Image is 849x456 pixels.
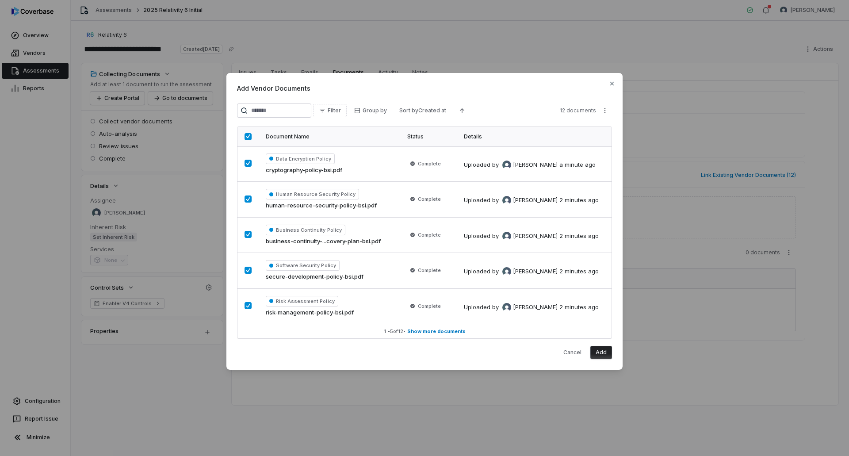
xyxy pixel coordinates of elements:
[418,303,441,310] span: Complete
[513,267,558,276] span: [PERSON_NAME]
[502,267,511,276] img: Melanie Lorent avatar
[559,303,599,312] div: 2 minutes ago
[559,267,599,276] div: 2 minutes ago
[560,107,596,114] span: 12 documents
[492,232,558,241] div: by
[464,267,599,276] div: Uploaded
[266,237,381,246] span: business-continuity-...covery-plan-bsi.pdf
[418,160,441,167] span: Complete
[590,346,612,359] button: Add
[559,161,596,169] div: a minute ago
[266,189,359,199] span: Human Resource Security Policy
[266,225,345,235] span: Business Continuity Policy
[418,267,441,274] span: Complete
[559,196,599,205] div: 2 minutes ago
[266,272,363,281] span: secure-development-policy-bsi.pdf
[266,153,335,164] span: Data Encryption Policy
[394,104,451,117] button: Sort byCreated at
[513,161,558,169] span: [PERSON_NAME]
[237,324,612,338] button: 1 -5of12• Show more documents
[598,104,612,117] button: More actions
[266,166,342,175] span: cryptography-policy-bsi.pdf
[237,84,612,93] span: Add Vendor Documents
[313,104,347,117] button: Filter
[513,196,558,205] span: [PERSON_NAME]
[464,196,599,205] div: Uploaded
[418,195,441,203] span: Complete
[407,328,466,335] span: Show more documents
[513,232,558,241] span: [PERSON_NAME]
[266,308,354,317] span: risk-management-policy-bsi.pdf
[328,107,341,114] span: Filter
[348,104,392,117] button: Group by
[266,296,338,307] span: Risk Assessment Policy
[418,231,441,238] span: Complete
[453,104,471,117] button: Ascending
[266,201,377,210] span: human-resource-security-policy-bsi.pdf
[266,133,393,140] div: Document Name
[502,161,511,169] img: Melanie Lorent avatar
[502,232,511,241] img: Melanie Lorent avatar
[266,260,340,271] span: Software Security Policy
[558,346,587,359] button: Cancel
[492,267,558,276] div: by
[464,303,599,312] div: Uploaded
[502,196,511,205] img: Melanie Lorent avatar
[464,161,596,169] div: Uploaded
[492,196,558,205] div: by
[492,303,558,312] div: by
[464,133,604,140] div: Details
[513,303,558,312] span: [PERSON_NAME]
[459,107,466,114] svg: Ascending
[492,161,558,169] div: by
[464,232,599,241] div: Uploaded
[407,133,450,140] div: Status
[559,232,599,241] div: 2 minutes ago
[502,303,511,312] img: Melanie Lorent avatar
